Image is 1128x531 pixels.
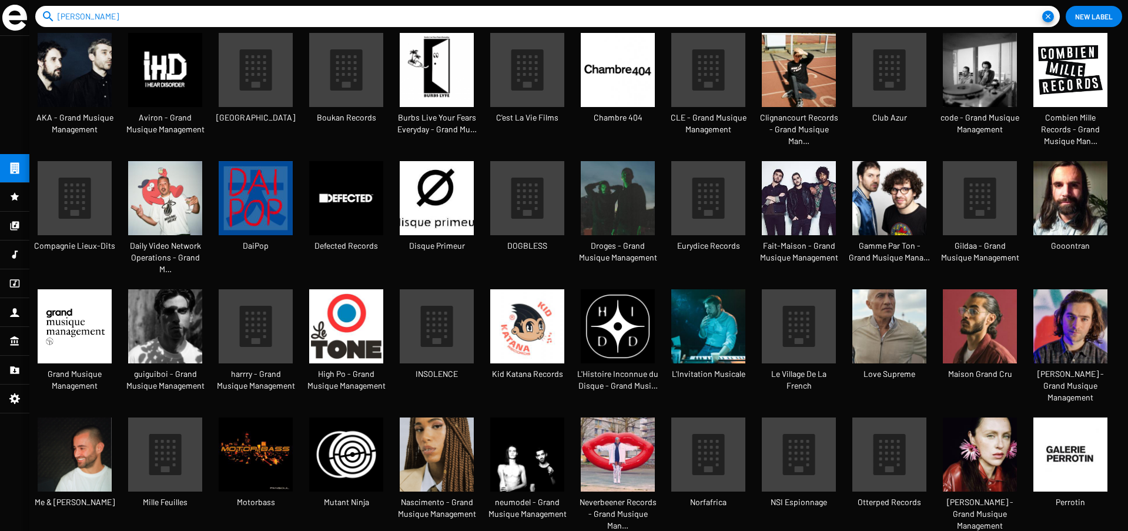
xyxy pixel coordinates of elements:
span: DaiPop [210,240,301,252]
span: neumodel - Grand Musique Management [482,496,573,520]
a: Boukan Records [301,33,391,138]
a: [GEOGRAPHIC_DATA] [210,33,301,138]
a: Mutant Ninja [301,418,391,522]
img: 026-46-%28c%29-Merci-de-crediter-Emma-Le-Doyen_0.jpg [852,289,926,363]
span: Mutant Ninja [301,496,391,508]
img: GHz2nKFQ.jpeg [490,418,564,492]
img: Bon-Voyage-Organisation---merci-de-crediter-Lionel-Rigal11.jpg [671,289,745,363]
span: INSOLENCE [391,368,482,380]
img: 000419860025-1-%28merci-de-crediter-Pierre-Ange-Carlotti%29.jpg [943,418,1017,492]
span: Combien Mille Records - Grand Musique Man… [1025,112,1116,147]
img: unnamed.jpg [309,418,383,492]
img: L-1382110-1512472918-6202-jpeg.jpg [219,161,293,235]
a: Droges - Grand Musique Management [573,161,663,278]
button: New Label [1066,6,1122,27]
span: code - Grand Musique Management [935,112,1025,135]
a: Clignancourt Records - Grand Musique Man… [754,33,844,161]
span: New Label [1075,6,1113,27]
a: Club Azur [844,33,935,138]
span: Chambre 404 [573,112,663,123]
img: profile-pic_0.jpg [128,33,202,107]
span: harrry - Grand Musique Management [210,368,301,392]
a: DaiPop [210,161,301,266]
a: harrry - Grand Musique Management [210,289,301,406]
span: Fait-Maison - Grand Musique Management [754,240,844,263]
a: CLE - Grand Musique Management [663,33,754,149]
a: Gamme Par Ton - Grand Musique Mana… [844,161,935,278]
span: Me & [PERSON_NAME] [29,496,120,508]
a: Defected Records [301,161,391,266]
span: Norfafrica [663,496,754,508]
span: Maison Grand Cru [935,368,1025,380]
span: Burbs Live Your Fears Everyday - Grand Mu… [391,112,482,135]
img: deen-burbigo-retour-decembre.jpeg [943,289,1017,363]
a: Burbs Live Your Fears Everyday - Grand Mu… [391,33,482,149]
a: Disque Primeur [391,161,482,266]
img: Defected-Records.jpg [309,161,383,235]
span: Compagnie Lieux-Dits [29,240,120,252]
img: Peur-Bleue-4.jpg [852,161,926,235]
a: guiguiboi - Grand Musique Management [120,289,210,406]
span: Droges - Grand Musique Management [573,240,663,263]
a: Otterped Records [844,418,935,522]
a: L'Histoire Inconnue du Disque - Grand Musi… [573,289,663,406]
a: C'est La Vie Films [482,33,573,138]
a: Perrotin [1025,418,1116,522]
span: Gooontran [1025,240,1116,252]
img: telechargement.jpeg [762,161,836,235]
span: Eurydice Records [663,240,754,252]
a: INSOLENCE [391,289,482,394]
a: Le Village De La French [754,289,844,406]
a: Fait-Maison - Grand Musique Management [754,161,844,278]
img: HIDD_nb_500.jpg [581,289,655,363]
a: Love Supreme [844,289,935,394]
span: NSI Espionnage [754,496,844,508]
span: C'est La Vie Films [482,112,573,123]
span: L'Invitation Musicale [663,368,754,380]
a: Compagnie Lieux-Dits [29,161,120,266]
img: One-Trick-Pony.jpg [581,418,655,492]
img: Guillaume_Ferran_credit_Clemence_Losfeld.jpeg [128,289,202,363]
span: [PERSON_NAME] - Grand Musique Management [1025,368,1116,403]
img: 558072_670340176319958_459625778_n.jpeg [581,33,655,107]
a: code - Grand Musique Management [935,33,1025,149]
span: [GEOGRAPHIC_DATA] [210,112,301,123]
span: Gildaa - Grand Musique Management [935,240,1025,263]
a: [PERSON_NAME] - Grand Musique Management [1025,289,1116,418]
span: Daily Video Network Operations - Grand M… [120,240,210,275]
span: DOGBLESS [482,240,573,252]
span: guiguiboi - Grand Musique Management [120,368,210,392]
a: Gooontran [1025,161,1116,266]
a: AKA - Grand Musique Management [29,33,120,149]
input: Search Labels... [58,6,1042,27]
button: Clear [1042,11,1054,22]
span: Grand Musique Management [29,368,120,392]
img: MATIAS_ENAUT_CREDIT-CLEMENT-HARPILLARD.jpeg [1033,289,1107,363]
a: Kid Katana Records [482,289,573,394]
span: CLE - Grand Musique Management [663,112,754,135]
a: Aviron - Grand Musique Management [120,33,210,149]
mat-icon: search [41,9,55,24]
a: Motorbass [210,418,301,522]
img: Droges7-Ines-Karma.jpg [581,161,655,235]
img: telechargement-%281%29.png [38,289,112,363]
mat-icon: close [1042,11,1054,22]
a: Gildaa - Grand Musique Management [935,161,1025,278]
img: %28a-garder-pour-later%29-DVNO---CHTAH-%28merci-de-crediter-Matthieu-Couturier%29.jpg [128,161,202,235]
span: Clignancourt Records - Grand Musique Man… [754,112,844,147]
span: Gamme Par Ton - Grand Musique Mana… [844,240,935,263]
a: DOGBLESS [482,161,573,266]
a: L'Invitation Musicale [663,289,754,394]
a: Eurydice Records [663,161,754,266]
img: 0028544411_10.jpeg [490,289,564,363]
span: Mille Feuilles [120,496,210,508]
a: Maison Grand Cru [935,289,1025,394]
span: L'Histoire Inconnue du Disque - Grand Musi… [573,368,663,392]
span: Otterped Records [844,496,935,508]
img: TAURELLE.jpg [1033,161,1107,235]
img: BURBS-LYFE-LOGO-1.png [400,33,474,107]
img: telechargement.png [1033,33,1107,107]
a: Daily Video Network Operations - Grand M… [120,161,210,289]
span: High Po - Grand Musique Management [301,368,391,392]
img: Yndi.jpg [400,418,474,492]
